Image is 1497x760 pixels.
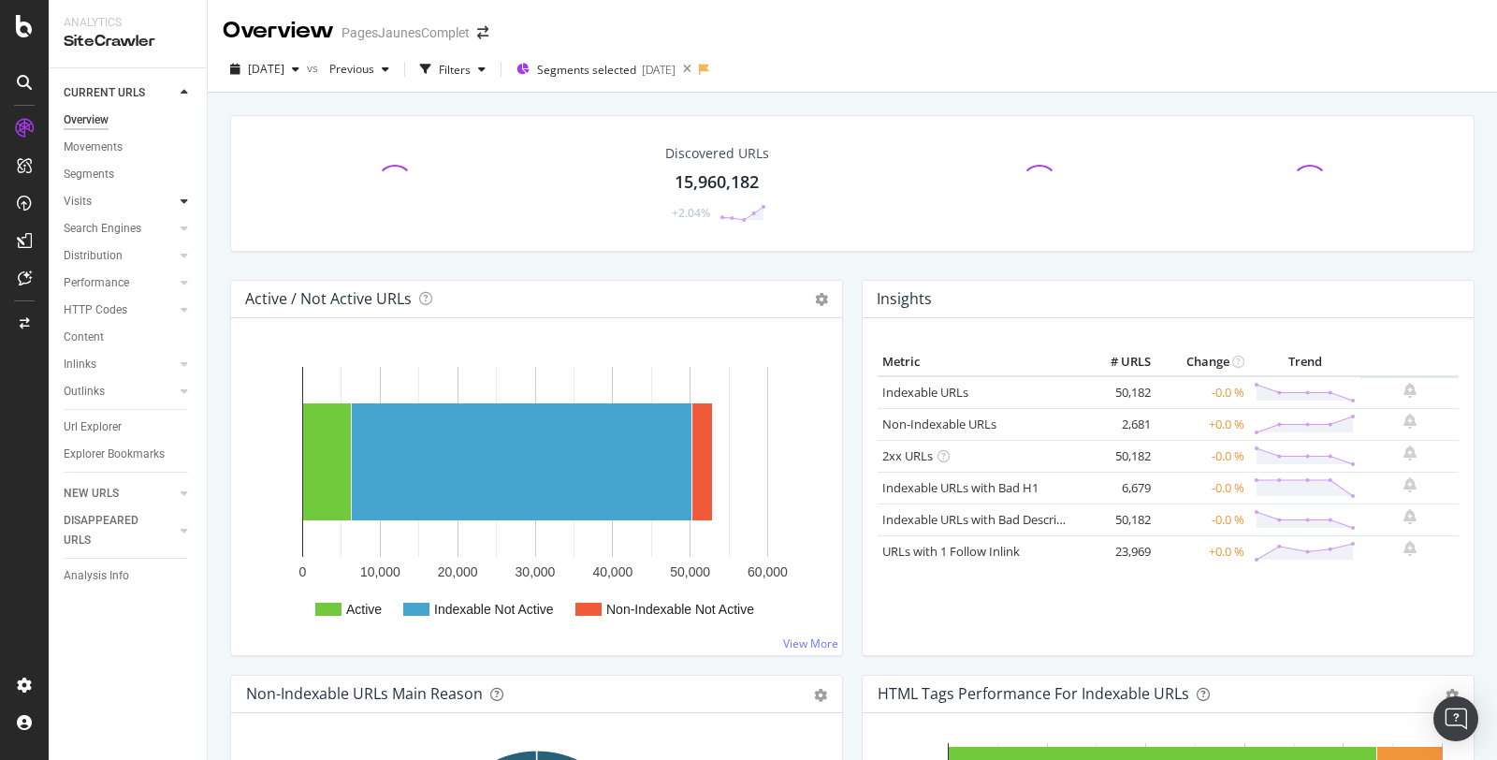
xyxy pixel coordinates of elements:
a: Content [64,328,194,347]
a: Url Explorer [64,417,194,437]
a: Inlinks [64,355,175,374]
a: Distribution [64,246,175,266]
div: Outlinks [64,382,105,402]
text: 0 [299,564,307,579]
text: 40,000 [592,564,632,579]
a: Segments [64,165,194,184]
div: bell-plus [1403,383,1417,398]
h4: Insights [877,286,932,312]
a: Non-Indexable URLs [882,416,996,432]
div: [DATE] [642,62,676,78]
div: Movements [64,138,123,157]
a: Indexable URLs with Bad H1 [882,479,1039,496]
div: Visits [64,192,92,212]
div: Overview [64,110,109,130]
th: Trend [1249,348,1360,376]
div: bell-plus [1403,509,1417,524]
span: vs [307,60,322,76]
div: Explorer Bookmarks [64,445,165,464]
div: bell-plus [1403,477,1417,492]
div: Open Intercom Messenger [1433,696,1478,741]
th: # URLS [1081,348,1155,376]
svg: A chart. [246,348,828,640]
div: PagesJaunesComplet [342,23,470,42]
text: 60,000 [748,564,788,579]
a: Explorer Bookmarks [64,445,194,464]
span: Segments selected [537,62,636,78]
a: Indexable URLs [882,384,968,401]
div: bell-plus [1403,446,1417,460]
text: Non-Indexable Not Active [606,602,754,617]
td: 2,681 [1081,408,1155,440]
a: Movements [64,138,194,157]
a: View More [783,636,838,651]
i: Options [815,293,828,306]
text: Active [346,602,382,617]
div: Filters [439,62,471,78]
a: DISAPPEARED URLS [64,511,175,550]
div: Non-Indexable URLs Main Reason [246,684,483,703]
div: NEW URLS [64,484,119,504]
td: +0.0 % [1155,408,1249,440]
div: 15,960,182 [675,170,759,195]
div: HTML Tags Performance for Indexable URLs [878,684,1189,703]
text: 10,000 [360,564,400,579]
div: Inlinks [64,355,96,374]
a: Indexable URLs with Bad Description [882,511,1086,528]
a: HTTP Codes [64,300,175,320]
text: 30,000 [516,564,556,579]
div: Analytics [64,15,192,31]
td: -0.0 % [1155,504,1249,535]
div: Discovered URLs [665,144,769,163]
th: Metric [878,348,1081,376]
td: +0.0 % [1155,535,1249,567]
td: 50,182 [1081,440,1155,472]
div: HTTP Codes [64,300,127,320]
a: Performance [64,273,175,293]
div: Segments [64,165,114,184]
span: Previous [322,61,374,77]
div: Analysis Info [64,566,129,586]
div: Content [64,328,104,347]
button: Previous [322,54,397,84]
div: Overview [223,15,334,47]
div: Url Explorer [64,417,122,437]
div: bell-plus [1403,414,1417,429]
span: 2025 Aug. 22nd [248,61,284,77]
div: arrow-right-arrow-left [477,26,488,39]
a: NEW URLS [64,484,175,504]
a: URLs with 1 Follow Inlink [882,543,1020,560]
a: 2xx URLs [882,447,933,464]
button: [DATE] [223,54,307,84]
a: Visits [64,192,175,212]
td: -0.0 % [1155,376,1249,409]
div: gear [814,689,827,702]
td: -0.0 % [1155,472,1249,504]
text: 50,000 [670,564,710,579]
div: Distribution [64,246,123,266]
td: 23,969 [1081,535,1155,567]
a: CURRENT URLS [64,83,175,103]
div: +2.04% [672,205,710,221]
div: SiteCrawler [64,31,192,52]
button: Segments selected[DATE] [509,54,676,84]
div: Search Engines [64,219,141,239]
a: Analysis Info [64,566,194,586]
td: 6,679 [1081,472,1155,504]
td: 50,182 [1081,376,1155,409]
div: CURRENT URLS [64,83,145,103]
th: Change [1155,348,1249,376]
a: Outlinks [64,382,175,402]
h4: Active / Not Active URLs [245,286,412,312]
div: bell-plus [1403,541,1417,556]
button: Filters [413,54,493,84]
div: DISAPPEARED URLS [64,511,158,550]
a: Search Engines [64,219,175,239]
td: 50,182 [1081,504,1155,535]
td: -0.0 % [1155,440,1249,472]
div: gear [1446,689,1459,702]
a: Overview [64,110,194,130]
div: Performance [64,273,129,293]
text: Indexable Not Active [434,602,554,617]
